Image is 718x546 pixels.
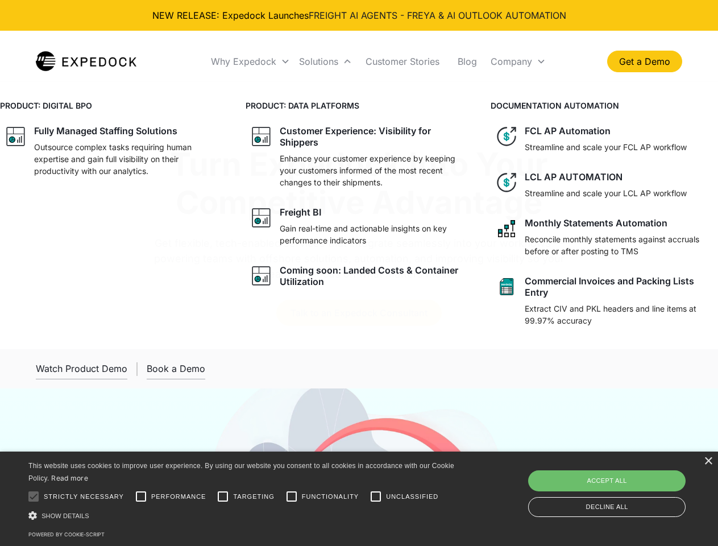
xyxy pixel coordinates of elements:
[525,141,687,153] p: Streamline and scale your FCL AP workflow
[250,206,273,229] img: graph icon
[491,100,718,111] h4: DOCUMENTATION AUTOMATION
[211,56,276,67] div: Why Expedock
[525,275,713,298] div: Commercial Invoices and Packing Lists Entry
[246,121,473,193] a: graph iconCustomer Experience: Visibility for ShippersEnhance your customer experience by keeping...
[302,492,359,502] span: Functionality
[525,125,611,136] div: FCL AP Automation
[495,217,518,240] img: network like icon
[491,167,718,204] a: dollar iconLCL AP AUTOMATIONStreamline and scale your LCL AP workflow
[525,303,713,326] p: Extract CIV and PKL headers and line items at 99.97% accuracy
[34,125,177,136] div: Fully Managed Staffing Solutions
[521,31,553,85] a: Blog
[525,217,667,229] div: Monthly Statements Automation
[491,56,532,67] div: Company
[562,31,637,85] div: Company
[44,492,124,502] span: Strictly necessary
[28,510,458,522] div: Show details
[280,222,468,246] p: Gain real-time and actionable insights on key performance indicators
[280,125,468,148] div: Customer Experience: Visibility for Shippers
[491,121,718,158] a: dollar iconFCL AP AutomationStreamline and scale your FCL AP workflow
[491,271,718,331] a: sheet iconCommercial Invoices and Packing Lists EntryExtract CIV and PKL headers and line items a...
[607,51,682,72] a: Get a Demo
[525,187,687,199] p: Streamline and scale your LCL AP workflow
[495,125,518,148] img: dollar icon
[250,264,273,287] img: graph icon
[525,171,622,183] div: LCL AP AUTOMATION
[529,423,718,546] iframe: Chat Widget
[356,42,449,81] a: Customer Stories
[280,264,468,287] div: Coming soon: Landed Costs & Container Utilization
[246,260,473,292] a: graph iconComing soon: Landed Costs & Container Utilization
[9,9,709,22] div: NEW RELEASE: Expedock Launches
[36,363,127,374] div: Watch Product Demo
[36,50,136,73] a: home
[147,358,205,379] a: Book a Demo
[437,31,512,85] a: Customer Stories
[280,152,468,188] p: Enhance your customer experience by keeping your customers informed of the most recent changes to...
[280,206,321,218] div: Freight BI
[246,100,473,111] h4: PRODUCT: DATA PLATFORMS
[250,125,273,148] img: graph icon
[491,213,718,262] a: network like iconMonthly Statements AutomationReconcile monthly statements against accruals befor...
[294,42,356,81] div: Solutions
[345,31,428,85] div: Integrations
[486,42,550,81] div: Company
[299,56,338,67] div: Solutions
[309,10,566,21] a: FREIGHT AI AGENTS - FREYA & AI OUTLOOK AUTOMATION
[156,31,255,85] div: Why Expedock
[233,492,274,502] span: Targeting
[34,141,223,177] p: Outsource complex tasks requiring human expertise and gain full visibility on their productivity ...
[28,531,105,537] a: Powered by cookie-script
[51,474,88,482] a: Read more
[495,275,518,298] img: sheet icon
[386,492,438,502] span: Unclassified
[449,42,486,81] a: Blog
[525,233,713,257] p: Reconcile monthly statements against accruals before or after posting to TMS
[151,492,206,502] span: Performance
[206,42,294,81] div: Why Expedock
[36,50,136,73] img: Expedock Logo
[495,171,518,194] img: dollar icon
[147,363,205,374] div: Book a Demo
[246,202,473,251] a: graph iconFreight BIGain real-time and actionable insights on key performance indicators
[5,125,27,148] img: graph icon
[41,512,89,519] span: Show details
[28,462,454,483] span: This website uses cookies to improve user experience. By using our website you consent to all coo...
[264,31,336,85] div: Solutions
[36,358,127,379] a: open lightbox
